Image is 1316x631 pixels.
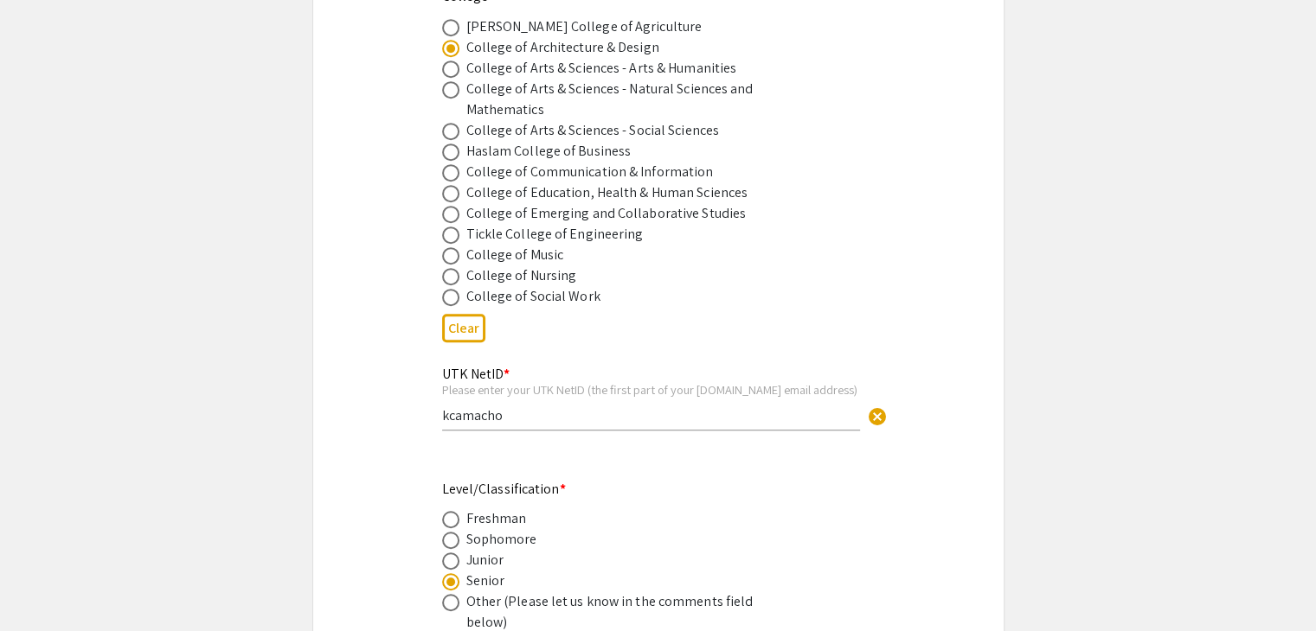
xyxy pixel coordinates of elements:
iframe: Chat [13,553,74,618]
mat-label: Level/Classification [442,480,566,498]
mat-label: UTK NetID [442,365,510,383]
div: College of Architecture & Design [466,37,659,58]
div: College of Arts & Sciences - Natural Sciences and Mathematics [466,79,769,120]
span: cancel [867,406,888,427]
div: Sophomore [466,529,537,550]
div: College of Music [466,245,564,265]
div: College of Education, Health & Human Sciences [466,182,748,203]
button: Clear [860,398,895,432]
div: Freshman [466,508,527,529]
div: College of Emerging and Collaborative Studies [466,203,747,224]
div: College of Arts & Sciences - Arts & Humanities [466,58,737,79]
div: College of Arts & Sciences - Social Sciences [466,120,719,141]
div: Please enter your UTK NetID (the first part of your [DOMAIN_NAME] email address) [442,382,860,398]
div: Haslam College of Business [466,141,632,162]
button: Clear [442,314,485,342]
div: College of Communication & Information [466,162,714,182]
div: College of Nursing [466,265,577,286]
div: [PERSON_NAME] College of Agriculture [466,16,703,37]
div: College of Social Work [466,286,600,307]
input: Type Here [442,406,860,424]
div: Senior [466,570,505,591]
div: Tickle College of Engineering [466,224,644,245]
div: Junior [466,550,504,570]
